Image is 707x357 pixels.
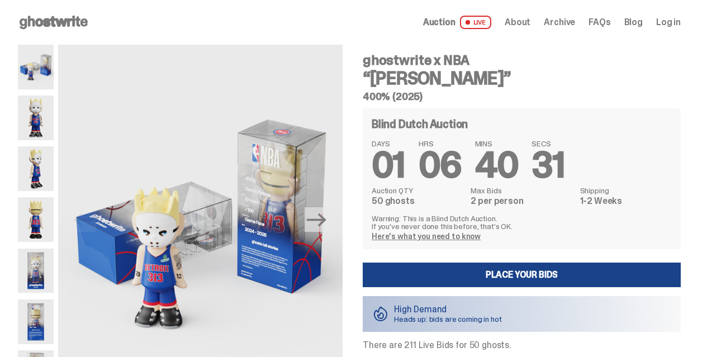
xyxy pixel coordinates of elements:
[18,45,54,89] img: Eminem_NBA_400_10.png
[363,69,681,87] h3: “[PERSON_NAME]”
[18,96,54,140] img: Copy%20of%20Eminem_NBA_400_1.png
[532,142,564,188] span: 31
[372,142,405,188] span: 01
[656,18,681,27] a: Log in
[544,18,575,27] a: Archive
[423,16,491,29] a: Auction LIVE
[505,18,530,27] a: About
[18,299,54,344] img: Eminem_NBA_400_13.png
[394,315,502,323] p: Heads up: bids are coming in hot
[532,140,564,147] span: SECS
[624,18,643,27] a: Blog
[372,187,464,194] dt: Auction QTY
[589,18,610,27] a: FAQs
[580,187,672,194] dt: Shipping
[18,197,54,242] img: Copy%20of%20Eminem_NBA_400_6.png
[471,187,573,194] dt: Max Bids
[305,207,329,232] button: Next
[372,118,468,130] h4: Blind Dutch Auction
[372,231,481,241] a: Here's what you need to know
[372,215,672,230] p: Warning: This is a Blind Dutch Auction. If you’ve never done this before, that’s OK.
[372,140,405,147] span: DAYS
[394,305,502,314] p: High Demand
[471,197,573,206] dd: 2 per person
[475,140,519,147] span: MINS
[363,54,681,67] h4: ghostwrite x NBA
[363,92,681,102] h5: 400% (2025)
[372,197,464,206] dd: 50 ghosts
[18,249,54,293] img: Eminem_NBA_400_12.png
[18,146,54,191] img: Copy%20of%20Eminem_NBA_400_3.png
[580,197,672,206] dd: 1-2 Weeks
[419,142,462,188] span: 06
[423,18,455,27] span: Auction
[363,341,681,350] p: There are 211 Live Bids for 50 ghosts.
[363,263,681,287] a: Place your Bids
[475,142,519,188] span: 40
[460,16,492,29] span: LIVE
[419,140,462,147] span: HRS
